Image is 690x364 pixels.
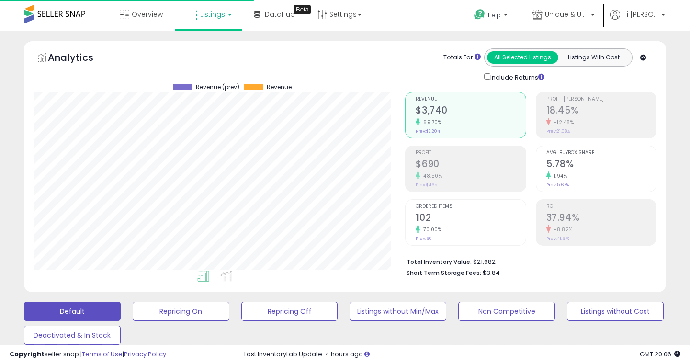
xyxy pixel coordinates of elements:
i: Get Help [474,9,486,21]
div: seller snap | | [10,350,166,359]
small: 1.94% [551,172,567,180]
button: Non Competitive [458,302,555,321]
small: Prev: 41.61% [546,236,569,241]
a: Help [466,1,517,31]
small: -12.48% [551,119,574,126]
span: ROI [546,204,656,209]
small: -8.82% [551,226,573,233]
h2: $3,740 [416,105,525,118]
strong: Copyright [10,350,45,359]
span: Revenue (prev) [196,84,239,91]
span: Revenue [267,84,292,91]
button: Repricing On [133,302,229,321]
button: All Selected Listings [487,51,558,64]
div: Tooltip anchor [294,5,311,14]
span: Revenue [416,97,525,102]
button: Default [24,302,121,321]
span: $3.84 [483,268,500,277]
h2: 37.94% [546,212,656,225]
span: Hi [PERSON_NAME] [622,10,658,19]
div: Totals For [443,53,481,62]
div: Include Returns [477,71,556,82]
a: Privacy Policy [124,350,166,359]
button: Listings With Cost [558,51,629,64]
span: Listings [200,10,225,19]
small: 69.70% [420,119,441,126]
button: Listings without Min/Max [350,302,446,321]
button: Deactivated & In Stock [24,326,121,345]
div: Last InventoryLab Update: 4 hours ago. [244,350,680,359]
h2: $690 [416,159,525,171]
small: Prev: $2,204 [416,128,440,134]
h2: 18.45% [546,105,656,118]
h5: Analytics [48,51,112,67]
span: Profit [416,150,525,156]
small: Prev: 21.08% [546,128,570,134]
small: Prev: 60 [416,236,432,241]
button: Listings without Cost [567,302,664,321]
a: Hi [PERSON_NAME] [610,10,665,31]
span: Help [488,11,501,19]
li: $21,682 [407,255,649,267]
span: Profit [PERSON_NAME] [546,97,656,102]
b: Short Term Storage Fees: [407,269,481,277]
small: Prev: 5.67% [546,182,569,188]
a: Terms of Use [82,350,123,359]
small: 48.50% [420,172,442,180]
span: Overview [132,10,163,19]
h2: 5.78% [546,159,656,171]
b: Total Inventory Value: [407,258,472,266]
span: Ordered Items [416,204,525,209]
span: 2025-09-7 20:06 GMT [640,350,680,359]
span: Avg. Buybox Share [546,150,656,156]
span: Unique & Upscale [545,10,588,19]
h2: 102 [416,212,525,225]
span: DataHub [265,10,295,19]
button: Repricing Off [241,302,338,321]
small: 70.00% [420,226,441,233]
small: Prev: $465 [416,182,437,188]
